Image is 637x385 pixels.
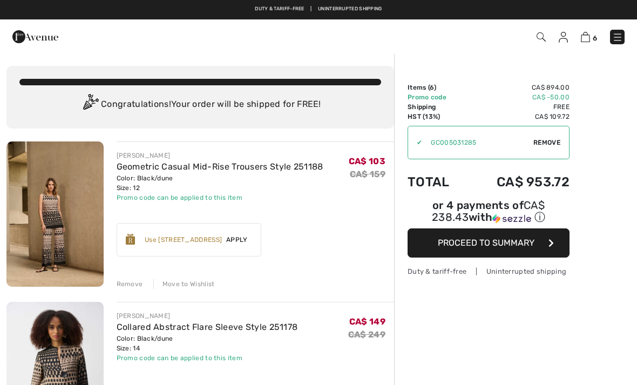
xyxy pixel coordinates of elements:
span: Apply [222,235,252,245]
img: Congratulation2.svg [79,94,101,116]
span: 6 [593,34,597,42]
div: ✔ [408,138,422,147]
td: Items ( ) [408,83,466,92]
span: Proceed to Summary [438,238,534,248]
span: CA$ 149 [349,316,385,327]
a: Collared Abstract Flare Sleeve Style 251178 [117,322,298,332]
div: Duty & tariff-free | Uninterrupted shipping [408,266,570,276]
a: Geometric Casual Mid-Rise Trousers Style 251188 [117,161,323,172]
img: My Info [559,32,568,43]
td: Promo code [408,92,466,102]
span: CA$ 238.43 [432,199,545,224]
td: Free [466,102,570,112]
div: Remove [117,279,143,289]
img: Shopping Bag [581,32,590,42]
div: [PERSON_NAME] [117,311,298,321]
div: Color: Black/dune Size: 12 [117,173,323,193]
input: Promo code [422,126,533,159]
img: Geometric Casual Mid-Rise Trousers Style 251188 [6,141,104,287]
a: 6 [581,30,597,43]
div: [PERSON_NAME] [117,151,323,160]
span: CA$ 103 [349,156,385,166]
td: CA$ -50.00 [466,92,570,102]
img: Reward-Logo.svg [126,234,135,245]
td: Total [408,164,466,200]
div: Promo code can be applied to this item [117,353,298,363]
div: Color: Black/dune Size: 14 [117,334,298,353]
td: CA$ 953.72 [466,164,570,200]
div: or 4 payments ofCA$ 238.43withSezzle Click to learn more about Sezzle [408,200,570,228]
div: Use [STREET_ADDRESS] [145,235,222,245]
a: 1ère Avenue [12,31,58,41]
div: Congratulations! Your order will be shipped for FREE! [19,94,381,116]
img: Sezzle [492,214,531,224]
span: 6 [430,84,434,91]
img: Menu [612,32,623,43]
s: CA$ 249 [348,329,385,340]
img: 1ère Avenue [12,26,58,48]
s: CA$ 159 [350,169,385,179]
td: HST (13%) [408,112,466,121]
td: CA$ 894.00 [466,83,570,92]
div: Move to Wishlist [153,279,215,289]
td: Shipping [408,102,466,112]
div: or 4 payments of with [408,200,570,225]
td: CA$ 109.72 [466,112,570,121]
button: Proceed to Summary [408,228,570,258]
img: Search [537,32,546,42]
div: Promo code can be applied to this item [117,193,323,202]
span: Remove [533,138,560,147]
